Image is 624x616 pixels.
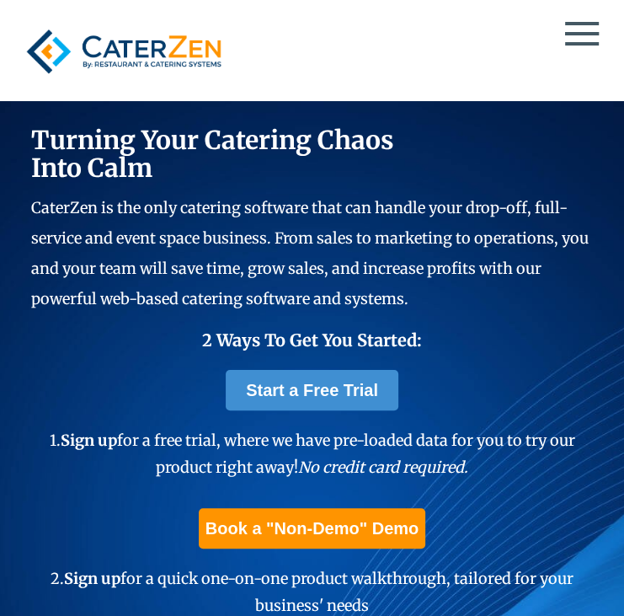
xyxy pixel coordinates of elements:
span: CaterZen is the only catering software that can handle your drop-off, full-service and event spac... [31,198,589,308]
img: caterzen [19,19,229,83]
em: No credit card required. [298,458,468,477]
a: Start a Free Trial [226,370,398,410]
span: Turning Your Catering Chaos Into Calm [31,124,394,184]
span: Sign up [61,431,117,450]
span: 2 Ways To Get You Started: [202,329,422,351]
a: Book a "Non-Demo" Demo [199,508,425,549]
span: 2. for a quick one-on-one product walkthrough, tailored for your business' needs [51,569,573,615]
span: Sign up [64,569,120,588]
span: 1. for a free trial, where we have pre-loaded data for you to try our product right away! [50,431,575,477]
